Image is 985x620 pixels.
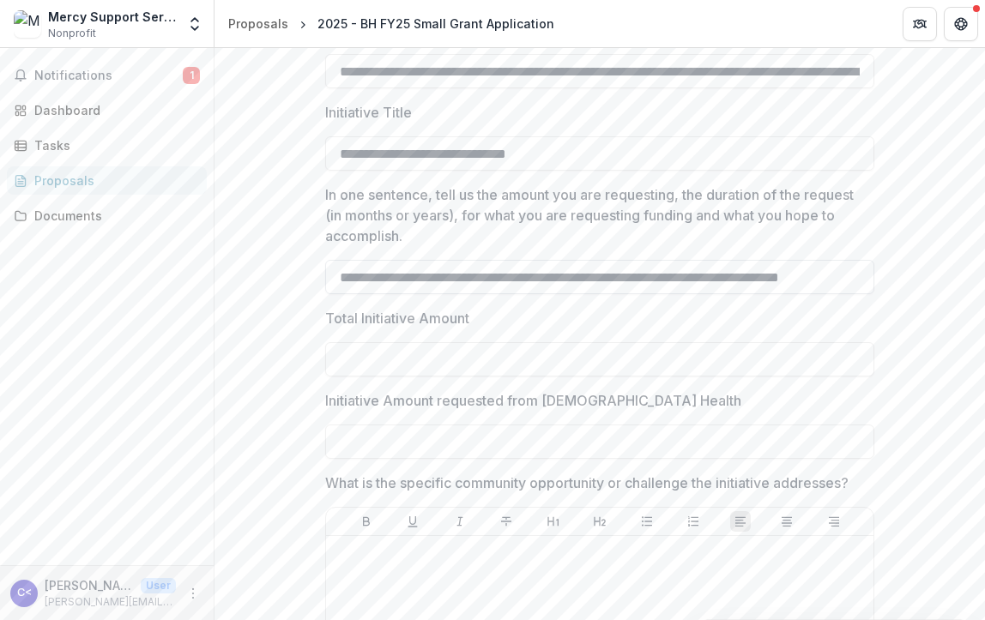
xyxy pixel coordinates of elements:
div: Proposals [34,172,193,190]
button: Ordered List [683,511,704,532]
button: Bold [356,511,377,532]
p: User [141,578,176,593]
a: Tasks [7,131,207,160]
p: Initiative Title [325,102,412,123]
button: Underline [402,511,423,532]
button: More [183,583,203,604]
button: Notifications1 [7,62,207,89]
div: Proposals [228,15,288,33]
button: Get Help [944,7,978,41]
button: Italicize [450,511,470,532]
a: Proposals [7,166,207,195]
div: Tasks [34,136,193,154]
div: Carmen Queen <carmen@mssclay.org> [17,587,32,599]
button: Heading 2 [589,511,610,532]
button: Align Right [824,511,844,532]
p: Total Initiative Amount [325,308,469,328]
a: Documents [7,202,207,230]
button: Open entity switcher [183,7,207,41]
button: Partners [903,7,937,41]
p: What is the specific community opportunity or challenge the initiative addresses? [325,473,849,493]
a: Dashboard [7,96,207,124]
nav: breadcrumb [221,11,561,36]
button: Align Center [777,511,797,532]
a: Proposals [221,11,295,36]
div: 2025 - BH FY25 Small Grant Application [317,15,554,33]
p: [PERSON_NAME] <[PERSON_NAME][EMAIL_ADDRESS][DOMAIN_NAME]> [45,576,134,594]
span: Nonprofit [48,26,96,41]
p: In one sentence, tell us the amount you are requesting, the duration of the request (in months or... [325,184,864,246]
button: Heading 1 [543,511,564,532]
div: Dashboard [34,101,193,119]
div: Documents [34,207,193,225]
span: Notifications [34,69,183,83]
button: Strike [496,511,517,532]
p: Initiative Amount requested from [DEMOGRAPHIC_DATA] Health [325,390,741,411]
button: Bullet List [637,511,657,532]
div: Mercy Support Services [48,8,176,26]
p: [PERSON_NAME][EMAIL_ADDRESS][DOMAIN_NAME] [45,594,176,610]
button: Align Left [730,511,751,532]
span: 1 [183,67,200,84]
img: Mercy Support Services [14,10,41,38]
